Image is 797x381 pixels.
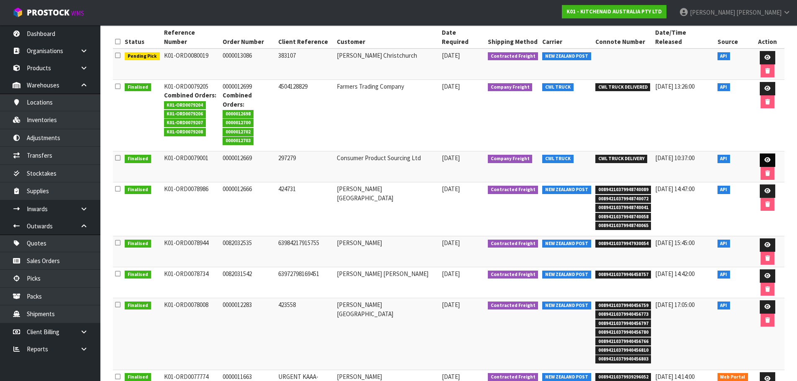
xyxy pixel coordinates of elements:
span: 00894210379947930054 [595,240,651,248]
th: Connote Number [593,26,653,49]
span: API [718,83,730,92]
strong: Combined Orders: [164,91,216,99]
strong: Combined Orders: [223,91,252,108]
td: 0000012699 [220,80,276,151]
img: cube-alt.png [13,7,23,18]
span: 00894210379946458757 [595,271,651,279]
small: WMS [71,9,84,17]
th: Status [123,26,162,49]
td: K01-ORD0078944 [162,236,221,267]
span: 00894210379940456773 [595,310,651,319]
td: 63972798169451 [276,267,335,298]
span: [DATE] 14:47:00 [655,185,694,193]
td: [PERSON_NAME] [GEOGRAPHIC_DATA] [335,298,440,370]
span: NEW ZEALAND POST [542,240,591,248]
td: 424731 [276,182,335,236]
td: 63984217915755 [276,236,335,267]
span: 00894210379940456803 [595,355,651,363]
th: Customer [335,26,440,49]
span: 00894210379940456797 [595,320,651,328]
span: 00894210379940456780 [595,328,651,337]
span: 00894210379948740089 [595,186,651,194]
td: 0000012669 [220,151,276,182]
td: Farmers Trading Company [335,80,440,151]
span: [DATE] 14:14:00 [655,373,694,381]
td: [PERSON_NAME] [PERSON_NAME] [335,267,440,298]
span: [PERSON_NAME] [690,8,735,16]
span: Contracted Freight [488,186,538,194]
span: 00894210379948740072 [595,195,651,203]
span: 00894210379948740065 [595,222,651,230]
span: CWL TRUCK DELIVERED [595,83,651,92]
span: API [718,271,730,279]
span: [DATE] [442,301,460,309]
td: 0000012666 [220,182,276,236]
span: 0000012702 [223,128,254,136]
span: [DATE] [442,154,460,162]
span: [DATE] 13:26:00 [655,82,694,90]
td: K01-ORD0078986 [162,182,221,236]
th: Date Required [440,26,486,49]
span: API [718,186,730,194]
span: [DATE] 14:42:00 [655,270,694,278]
span: Finalised [125,240,151,248]
span: Finalised [125,155,151,163]
td: 0000012283 [220,298,276,370]
th: Order Number [220,26,276,49]
span: 00894210379948740058 [595,213,651,221]
th: Source [715,26,751,49]
td: 0082032535 [220,236,276,267]
span: Finalised [125,302,151,310]
span: Finalised [125,271,151,279]
span: [DATE] [442,270,460,278]
td: [PERSON_NAME] [335,236,440,267]
span: Company Freight [488,83,533,92]
span: [DATE] [442,373,460,381]
th: Reference Number [162,26,221,49]
td: [PERSON_NAME] [GEOGRAPHIC_DATA] [335,182,440,236]
td: 383107 [276,49,335,80]
a: K01 - KITCHENAID AUSTRALIA PTY LTD [562,5,666,18]
td: K01-ORD0080019 [162,49,221,80]
span: [PERSON_NAME] [736,8,782,16]
span: [DATE] 15:45:00 [655,239,694,247]
th: Carrier [540,26,593,49]
span: Contracted Freight [488,52,538,61]
span: CWL TRUCK DELIVERY [595,155,648,163]
td: 423558 [276,298,335,370]
span: K01-ORD0079204 [164,101,206,110]
span: API [718,52,730,61]
span: API [718,240,730,248]
span: Finalised [125,83,151,92]
span: Contracted Freight [488,271,538,279]
span: ProStock [27,7,69,18]
span: [DATE] [442,51,460,59]
td: 0000013086 [220,49,276,80]
span: K01-ORD0079208 [164,128,206,136]
span: 00894210379940456759 [595,302,651,310]
th: Client Reference [276,26,335,49]
span: Contracted Freight [488,240,538,248]
span: NEW ZEALAND POST [542,271,591,279]
span: [DATE] 17:05:00 [655,301,694,309]
strong: K01 - KITCHENAID AUSTRALIA PTY LTD [566,8,662,15]
span: K01-ORD0079206 [164,110,206,118]
span: Company Freight [488,155,533,163]
span: CWL TRUCK [542,83,574,92]
td: K01-ORD0078734 [162,267,221,298]
td: K01-ORD0079001 [162,151,221,182]
span: CWL TRUCK [542,155,574,163]
td: Consumer Product Sourcing Ltd [335,151,440,182]
th: Action [750,26,784,49]
th: Date/Time Released [653,26,715,49]
span: 00894210379940456766 [595,338,651,346]
span: Contracted Freight [488,302,538,310]
th: Shipping Method [486,26,541,49]
td: K01-ORD0079205 [162,80,221,151]
span: 00894210379948740041 [595,204,651,212]
span: [DATE] [442,185,460,193]
td: K01-ORD0078008 [162,298,221,370]
td: [PERSON_NAME] Christchurch [335,49,440,80]
span: [DATE] 10:37:00 [655,154,694,162]
td: 297279 [276,151,335,182]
